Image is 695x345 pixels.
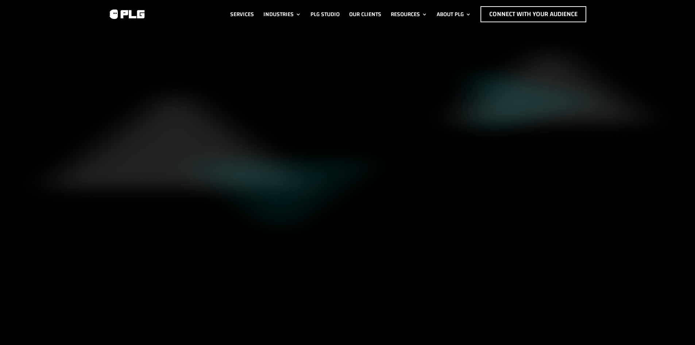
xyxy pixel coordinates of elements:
[437,6,471,22] a: About PLG
[230,6,254,22] a: Services
[310,6,340,22] a: PLG Studio
[480,6,586,22] a: Connect with Your Audience
[263,6,301,22] a: Industries
[391,6,427,22] a: Resources
[349,6,381,22] a: Our Clients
